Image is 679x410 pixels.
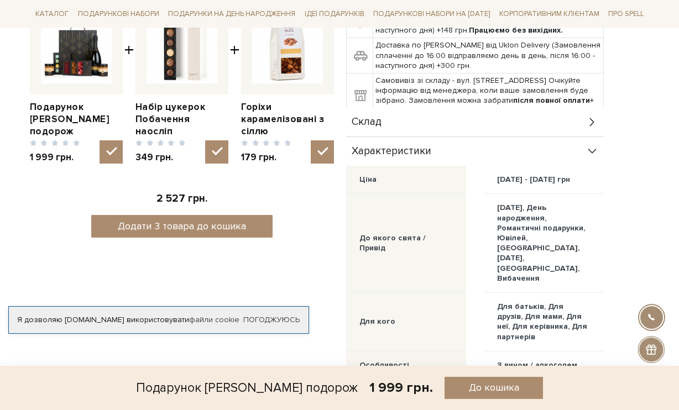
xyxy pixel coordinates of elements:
span: + [230,2,239,164]
div: 1 999 грн. [369,379,433,396]
span: 349 грн. [135,151,186,164]
div: [DATE], День народження, Романтичні подарунки, Ювілей, [GEOGRAPHIC_DATA], [DATE], [GEOGRAPHIC_DAT... [497,203,591,283]
div: До якого свята / Привід [359,233,453,253]
a: Горіхи карамелізовані з сіллю [241,101,334,138]
button: Додати 3 товара до кошика [91,215,273,238]
a: Корпоративним клієнтам [495,4,604,23]
a: Ідеї подарунків [300,6,369,23]
a: Про Spell [604,6,648,23]
a: Подарунки на День народження [164,6,300,23]
img: Горіхи карамелізовані з сіллю [252,13,323,83]
div: Подарунок [PERSON_NAME] подорож [136,377,358,399]
a: Погоджуюсь [243,315,300,325]
div: Для батьків, Для друзів, Для мами, Для неї, Для керівника, Для партнерів [497,302,591,342]
span: 1 999 грн. [30,151,80,164]
span: 179 грн. [241,151,291,164]
a: Каталог [31,6,73,23]
img: Подарунок Сирна подорож [41,13,112,83]
span: Характеристики [352,146,431,156]
button: До кошика [445,377,543,399]
a: Подарункові набори на [DATE] [369,4,494,23]
img: Набір цукерок Побачення наосліп [147,13,217,83]
a: Набір цукерок Побачення наосліп [135,101,228,138]
span: 2 527 грн. [156,192,207,205]
a: Подарункові набори [74,6,164,23]
b: Працюємо без вихідних. [469,25,563,35]
div: Я дозволяю [DOMAIN_NAME] використовувати [9,315,309,325]
td: Доставка по [PERSON_NAME] від Uklon Delivery (Замовлення сплаченні до 16:00 відправляємо день в д... [373,38,604,73]
div: З вином / алкоголем [497,360,577,370]
div: Особливості [359,360,409,370]
div: Для кого [359,317,395,327]
span: Склад [352,117,382,127]
a: файли cookie [189,315,239,324]
div: [DATE] - [DATE] грн [497,175,570,185]
div: Ціна [359,175,377,185]
b: після повної оплати [513,96,590,105]
a: Подарунок [PERSON_NAME] подорож [30,101,123,138]
span: + [124,2,134,164]
td: Самовивіз зі складу - вул. [STREET_ADDRESS] Очікуйте інформацію від менеджера, коли ваше замовлен... [373,73,604,119]
span: До кошика [469,381,519,394]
